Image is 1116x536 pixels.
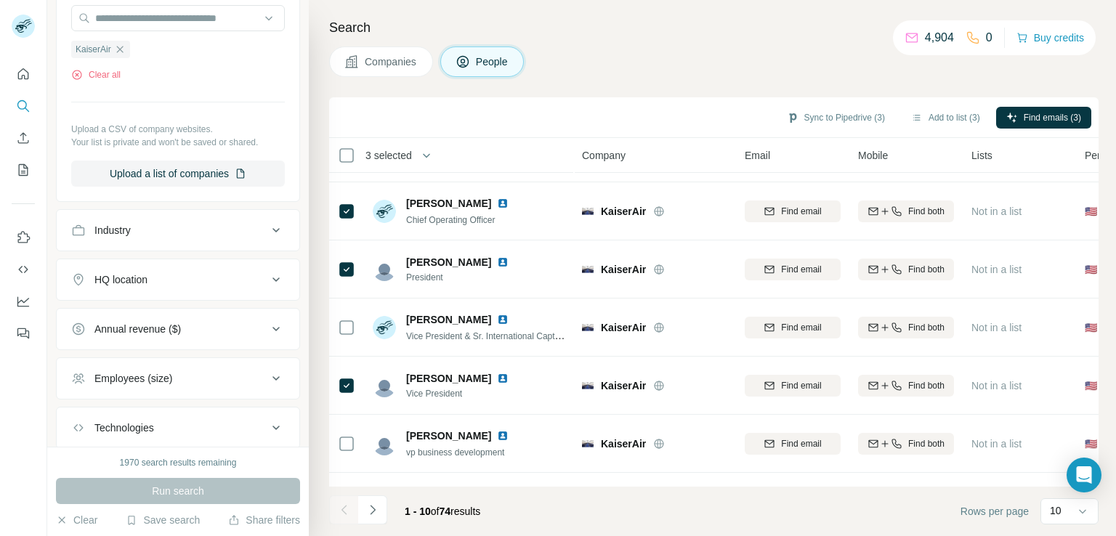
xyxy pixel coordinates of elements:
img: Logo of KaiserAir [582,380,594,391]
span: Not in a list [971,206,1022,217]
div: HQ location [94,272,147,287]
button: HQ location [57,262,299,297]
div: Employees (size) [94,371,172,386]
span: Find email [781,321,821,334]
img: Avatar [373,374,396,397]
button: Sync to Pipedrive (3) [777,107,895,129]
span: Find both [908,263,945,276]
button: Find both [858,433,954,455]
span: 1 - 10 [405,505,431,517]
img: Logo of KaiserAir [582,438,594,450]
button: Quick start [12,61,35,87]
p: 10 [1050,503,1062,518]
p: Upload a CSV of company websites. [71,123,285,136]
div: Industry [94,223,131,237]
button: Find email [745,375,841,397]
img: Logo of KaiserAir [582,322,594,333]
p: Your list is private and won't be saved or shared. [71,136,285,149]
img: Avatar [373,258,396,281]
button: Employees (size) [57,361,299,396]
button: Find both [858,317,954,338]
span: Not in a list [971,380,1022,391]
span: Vice President & Sr. International Captain [406,330,567,341]
span: Company [582,148,626,163]
span: Companies [365,54,418,69]
span: Find both [908,437,945,450]
span: President [406,271,526,284]
span: 3 selected [365,148,412,163]
span: 🇺🇸 [1085,204,1097,219]
button: Annual revenue ($) [57,312,299,346]
button: Find email [745,259,841,280]
span: [PERSON_NAME] [406,196,491,211]
button: Add to list (3) [901,107,990,129]
span: Find email [781,437,821,450]
span: KaiserAir [601,204,646,219]
span: [PERSON_NAME] [406,429,491,443]
img: LinkedIn logo [497,430,509,442]
span: Find email [781,379,821,392]
span: Chief Operating Officer [406,215,496,225]
button: Find both [858,259,954,280]
button: Find emails (3) [996,107,1091,129]
span: Find both [908,321,945,334]
button: Search [12,93,35,119]
img: LinkedIn logo [497,373,509,384]
img: Logo of KaiserAir [582,206,594,217]
div: Annual revenue ($) [94,322,181,336]
span: Not in a list [971,264,1022,275]
span: Find both [908,205,945,218]
h4: Search [329,17,1099,38]
button: Find email [745,433,841,455]
span: 🇺🇸 [1085,436,1097,451]
img: Avatar [373,316,396,339]
img: Avatar [373,432,396,455]
span: Find email [781,205,821,218]
div: Technologies [94,421,154,435]
button: My lists [12,157,35,183]
span: KaiserAir [76,43,111,56]
button: Navigate to next page [358,495,387,524]
button: Find both [858,200,954,222]
button: Upload a list of companies [71,161,285,187]
button: Use Surfe on LinkedIn [12,224,35,251]
span: vp business development [406,447,504,458]
img: LinkedIn logo [497,314,509,325]
span: Email [745,148,770,163]
span: Find email [781,263,821,276]
span: KaiserAir [601,262,646,277]
span: of [431,505,440,517]
span: [PERSON_NAME] [406,255,491,269]
span: KaiserAir [601,378,646,393]
p: 4,904 [925,29,954,46]
button: Clear [56,513,97,527]
span: [PERSON_NAME] [406,371,491,386]
span: 74 [440,505,451,517]
img: Avatar [373,200,396,223]
span: 🇺🇸 [1085,320,1097,335]
button: Feedback [12,320,35,346]
span: Not in a list [971,322,1022,333]
span: [PERSON_NAME] [406,487,491,501]
span: Mobile [858,148,888,163]
button: Enrich CSV [12,125,35,151]
button: Share filters [228,513,300,527]
span: 🇺🇸 [1085,378,1097,393]
button: Find both [858,375,954,397]
span: [PERSON_NAME] [406,312,491,327]
button: Industry [57,213,299,248]
span: Lists [971,148,992,163]
button: Clear all [71,68,121,81]
button: Technologies [57,410,299,445]
button: Find email [745,317,841,338]
button: Dashboard [12,288,35,314]
div: Open Intercom Messenger [1067,458,1101,492]
img: LinkedIn logo [497,198,509,209]
span: 🇺🇸 [1085,262,1097,277]
img: Logo of KaiserAir [582,264,594,275]
button: Find email [745,200,841,222]
button: Use Surfe API [12,256,35,283]
span: KaiserAir [601,320,646,335]
p: 0 [986,29,992,46]
span: Rows per page [961,504,1029,519]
